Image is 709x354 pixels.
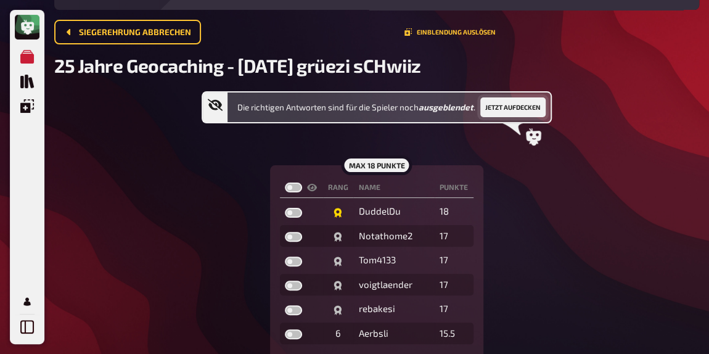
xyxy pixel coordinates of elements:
th: Punkte [435,178,473,198]
div: DuddelDu [358,205,429,218]
button: Siegerehrung abbrechen [54,20,201,44]
div: max 18 Punkte [341,155,412,175]
button: Einblendung auslösen [404,28,496,36]
th: Name [353,178,434,198]
span: Die richtigen Antworten sind für die Spieler noch . [237,101,475,113]
a: Einblendungen [15,94,39,118]
td: 15.5 [435,323,473,345]
span: 25 Jahre Geocaching - [DATE] grüezi sCHwiiz [54,54,421,76]
td: 17 [435,249,473,271]
div: Tom4133 [358,254,429,266]
td: 6 [323,323,354,345]
div: Notathome2 [358,230,429,242]
a: Meine Quizze [15,44,39,69]
span: Siegerehrung abbrechen [79,28,191,37]
b: ausgeblendet [419,102,473,112]
div: rebakesi [358,303,429,315]
button: Jetzt aufdecken [480,97,546,117]
div: Aerbsli [358,327,429,340]
td: 17 [435,274,473,296]
div: voigtlaender [358,279,429,291]
a: Quiz Sammlung [15,69,39,94]
a: Profil [15,289,39,314]
td: 17 [435,225,473,247]
td: 17 [435,298,473,320]
td: 18 [435,200,473,223]
th: Rang [323,178,354,198]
